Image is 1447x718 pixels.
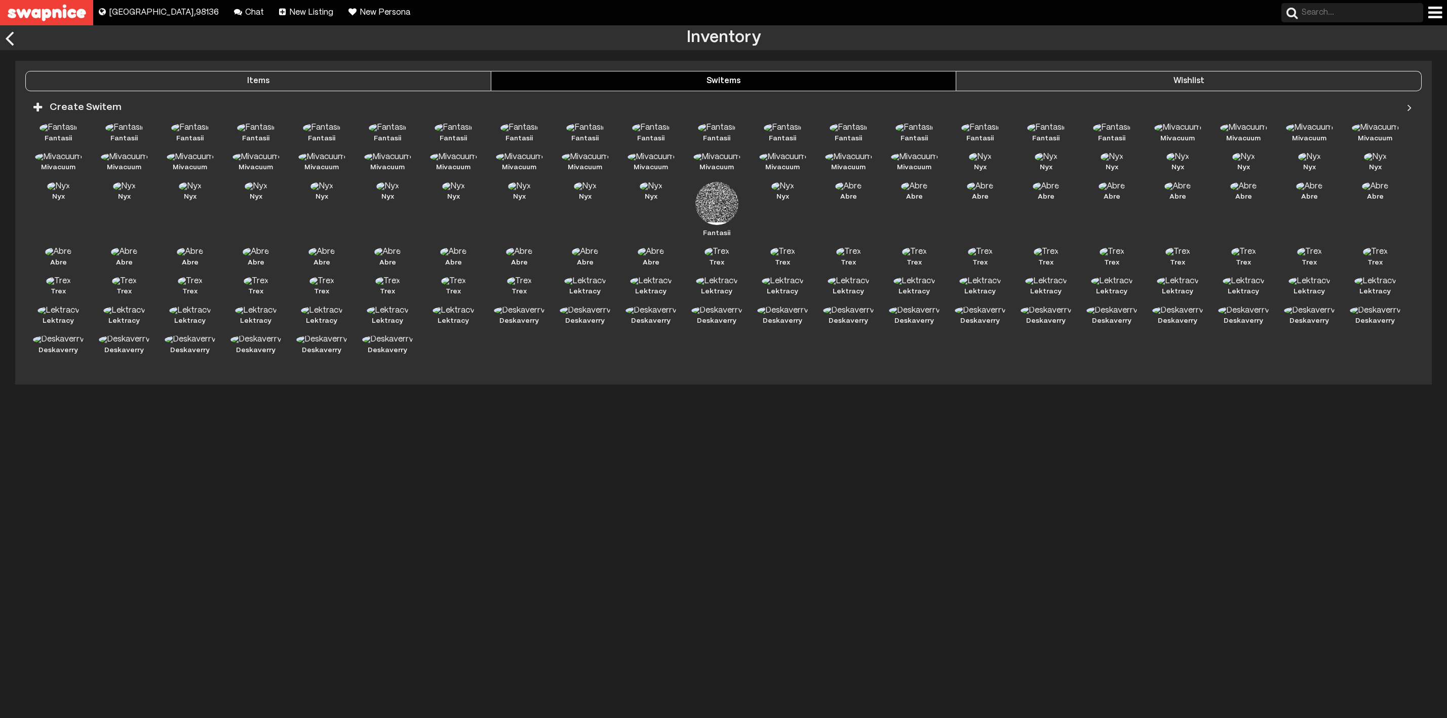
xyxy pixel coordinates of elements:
[1035,153,1058,162] img: Nyx
[618,259,684,267] h5: Abre
[750,182,815,248] a: NyxNyx
[771,182,794,191] img: Nyx
[1210,182,1276,248] a: AbreAbre
[113,182,136,191] img: Nyx
[1276,123,1342,153] a: MivacuumMivacuum
[25,259,91,267] h5: Abre
[303,123,340,132] img: Fantasii
[91,135,157,142] h5: Fantasii
[157,135,223,142] h5: Fantasii
[223,182,289,248] a: NyxNyx
[566,123,604,132] img: Fantasii
[486,164,552,171] h5: Mivacuum
[223,193,289,201] h5: Nyx
[1230,182,1257,191] img: Abre
[947,247,1013,277] a: TrexTrex
[1145,123,1210,153] a: MivacuumMivacuum
[25,247,91,277] a: AbreAbre
[491,71,957,91] button: Switems
[815,277,881,306] a: LektracyLektracy
[881,182,947,248] a: AbreAbre
[750,193,815,201] h5: Nyx
[1298,153,1321,162] img: Nyx
[1013,277,1079,306] a: LektracyLektracy
[46,277,71,286] img: Trex
[1034,247,1059,256] img: Trex
[947,135,1013,142] h5: Fantasii
[237,123,275,132] img: Fantasii
[1342,123,1408,153] a: MivacuumMivacuum
[441,277,466,286] img: Trex
[45,247,71,256] img: Abre
[364,153,411,162] img: Mivacuum
[836,247,861,256] img: Trex
[552,164,618,171] h5: Mivacuum
[420,123,486,153] a: FantasiiFantasii
[1342,193,1408,201] h5: Abre
[947,277,1013,306] a: LektracyLektracy
[496,153,543,162] img: Mivacuum
[1165,247,1190,256] img: Trex
[25,164,91,171] h5: Mivacuum
[279,25,280,26] span: Create a new listing for an item.
[628,153,675,162] img: Mivacuum
[1342,135,1408,142] h5: Mivacuum
[1145,277,1210,306] a: LektracyLektracy
[486,259,552,267] h5: Abre
[25,277,91,306] a: TrexTrex
[1276,153,1342,182] a: NyxNyx
[507,277,532,286] img: Trex
[1079,123,1145,153] a: FantasiiFantasii
[762,277,804,286] img: Lektracy
[1210,259,1276,267] h5: Trex
[506,247,532,256] img: Abre
[420,164,486,171] h5: Mivacuum
[881,164,947,171] h5: Mivacuum
[640,182,662,191] img: Nyx
[374,247,401,256] img: Abre
[1296,182,1322,191] img: Abre
[828,277,870,286] img: Lektracy
[25,123,91,153] a: FantasiiFantasii
[1232,153,1255,162] img: Nyx
[420,247,486,277] a: AbreAbre
[289,277,355,306] a: TrexTrex
[1210,153,1276,182] a: NyxNyx
[500,123,538,132] img: Fantasii
[101,153,148,162] img: Mivacuum
[552,259,618,267] h5: Abre
[1157,277,1199,286] img: Lektracy
[1079,247,1145,277] a: TrexTrex
[289,164,355,171] h5: Mivacuum
[684,277,750,306] a: LektracyLektracy
[562,153,609,162] img: Mivacuum
[956,77,1421,86] div: Wishlist
[552,193,618,201] h5: Nyx
[959,277,1001,286] img: Lektracy
[1342,182,1408,248] a: AbreAbre
[1013,153,1079,182] a: NyxNyx
[1145,153,1210,182] a: NyxNyx
[1145,182,1210,248] a: AbreAbre
[947,193,1013,201] h5: Abre
[430,153,477,162] img: Mivacuum
[26,77,491,86] div: Items
[1210,135,1276,142] h5: Mivacuum
[961,123,999,132] img: Fantasii
[693,153,740,162] img: Mivacuum
[956,71,1422,91] button: Wishlist
[289,259,355,267] h5: Abre
[1145,164,1210,171] h5: Nyx
[750,247,815,277] a: TrexTrex
[91,164,157,171] h5: Mivacuum
[245,182,267,191] img: Nyx
[234,25,234,26] span: Chat with your friends!
[684,164,750,171] h5: Mivacuum
[1281,3,1423,22] input: Search...
[1145,259,1210,267] h5: Trex
[157,193,223,201] h5: Nyx
[759,153,806,162] img: Mivacuum
[881,277,947,306] a: LektracyLektracy
[376,182,399,191] img: Nyx
[1342,153,1408,182] a: NyxNyx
